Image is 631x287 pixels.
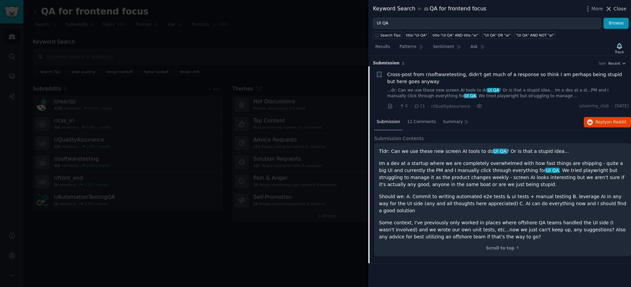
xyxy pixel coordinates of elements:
[379,193,626,214] p: Should we: A. Commit to writing automated e2e tests & ui tests + manual testing B. leverage AI in...
[402,61,404,65] span: 1
[516,33,554,38] div: "UI QA" AND NOT "ai"
[374,135,424,142] span: Submission Contents
[414,103,425,109] span: 11
[493,149,507,154] span: UI QA
[387,71,629,85] a: Cross-post from r/softwaretesting, didn't get much of a response so think I am perhaps being stup...
[406,33,427,38] div: title:"UI QA"
[584,5,603,12] button: More
[379,148,626,155] p: Tldr: Can we use these new screen AI tools to do ? Or is that a stupid idea...
[472,103,474,110] span: ·
[373,42,392,55] a: Results
[377,119,400,125] span: Submission
[443,119,463,125] span: Summary
[595,119,626,125] span: Reply
[607,120,626,124] span: on Reddit
[373,31,402,39] button: Search Tips
[608,61,626,66] button: Recent
[397,42,426,55] a: Patterns
[468,42,487,55] a: Ask
[584,117,631,128] button: Replyon Reddit
[604,18,629,29] button: Browse
[470,44,478,50] span: Ask
[379,245,626,251] div: Scroll to top ↑
[373,60,399,66] span: Submission
[431,31,480,39] a: title:"UI QA" AND title:"ai"
[379,160,626,188] p: Im a dev at a startup where we are completely overwhelmed with how fast things are shipping - qui...
[464,94,477,98] span: UI QA
[373,18,601,29] input: Try a keyword related to your business
[379,219,626,240] p: Some context, I've previously only worked in places where offshore QA teams handled the UI side (...
[613,41,626,55] button: Track
[545,168,560,173] span: UI QA
[410,103,412,110] span: ·
[579,103,609,109] span: u/sammy_club
[427,103,429,110] span: ·
[431,104,470,109] span: r/QualityAssurance
[387,88,629,99] a: ...dr: Can we use these new screen AI tools to doUI QA? Or is that a stupid idea... Im a dev at a...
[418,6,421,12] span: in
[615,103,629,109] span: [DATE]
[433,33,478,38] div: title:"UI QA" AND title:"ai"
[399,103,407,109] span: 0
[399,44,416,50] span: Patterns
[433,44,454,50] span: Sentiment
[599,61,606,66] div: Sort
[395,103,397,110] span: ·
[608,61,620,66] span: Recent
[614,5,626,12] span: Close
[591,5,603,12] span: More
[514,31,556,39] a: "UI QA" AND NOT "ai"
[487,88,500,93] span: UI QA
[375,44,390,50] span: Results
[373,5,486,13] div: Keyword Search QA for frontend focus
[605,5,626,12] button: Close
[484,33,510,38] div: "UI QA" OR "ai"
[404,31,429,39] a: title:"UI QA"
[431,42,463,55] a: Sentiment
[611,103,613,109] span: ·
[482,31,512,39] a: "UI QA" OR "ai"
[407,119,436,125] span: 11 Comments
[380,33,401,38] span: Search Tips
[615,50,624,54] div: Track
